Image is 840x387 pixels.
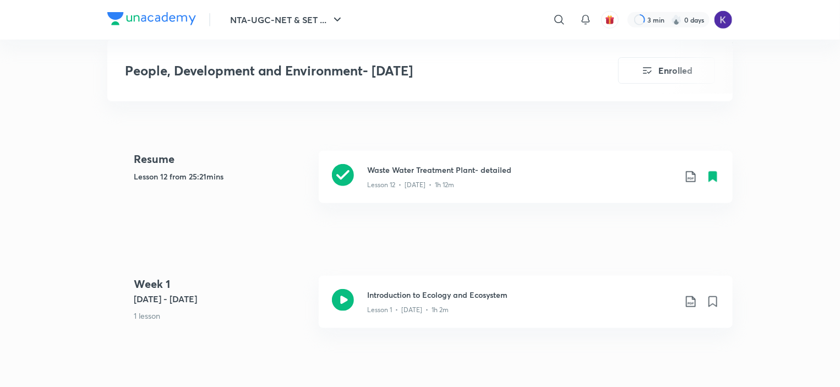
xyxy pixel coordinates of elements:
h4: Resume [134,151,310,167]
img: streak [671,14,682,25]
a: Company Logo [107,12,196,28]
h4: Week 1 [134,276,310,292]
button: Enrolled [618,57,715,84]
h3: Waste Water Treatment Plant- detailed [367,164,675,176]
img: avatar [605,15,615,25]
img: Company Logo [107,12,196,25]
button: NTA-UGC-NET & SET ... [223,9,351,31]
a: Waste Water Treatment Plant- detailedLesson 12 • [DATE] • 1h 12m [319,151,733,216]
h5: Lesson 12 from 25:21mins [134,171,310,182]
a: Introduction to Ecology and EcosystemLesson 1 • [DATE] • 1h 2m [319,276,733,341]
p: Lesson 1 • [DATE] • 1h 2m [367,305,449,315]
h3: Introduction to Ecology and Ecosystem [367,289,675,301]
h5: [DATE] - [DATE] [134,292,310,306]
p: 1 lesson [134,310,310,321]
h3: People, Development and Environment- [DATE] [125,63,556,79]
img: kanishka hemani [714,10,733,29]
p: Lesson 12 • [DATE] • 1h 12m [367,180,454,190]
button: avatar [601,11,619,29]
